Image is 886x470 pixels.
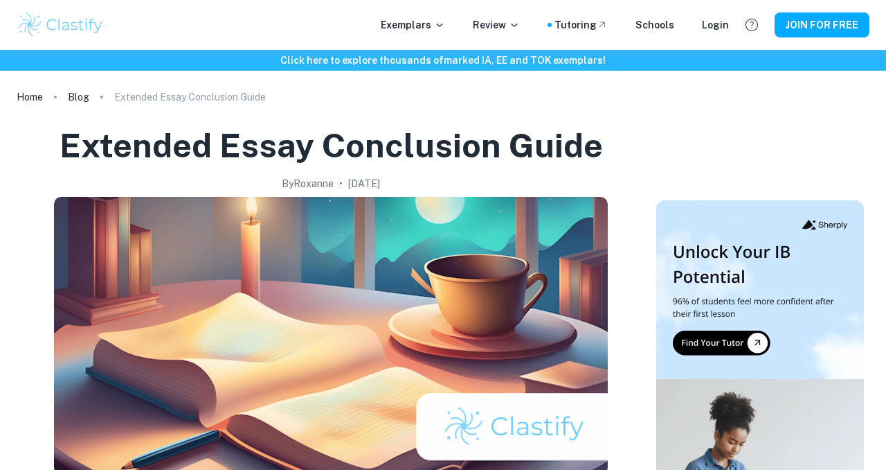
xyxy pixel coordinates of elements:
[68,87,89,107] a: Blog
[282,176,334,191] h2: By Roxanne
[554,17,608,33] a: Tutoring
[17,87,43,107] a: Home
[775,12,869,37] button: JOIN FOR FREE
[702,17,729,33] a: Login
[3,53,883,68] h6: Click here to explore thousands of marked IA, EE and TOK exemplars !
[339,176,343,191] p: •
[635,17,674,33] a: Schools
[348,176,380,191] h2: [DATE]
[60,123,603,168] h1: Extended Essay Conclusion Guide
[740,13,763,37] button: Help and Feedback
[473,17,520,33] p: Review
[114,89,266,105] p: Extended Essay Conclusion Guide
[17,11,105,39] img: Clastify logo
[381,17,445,33] p: Exemplars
